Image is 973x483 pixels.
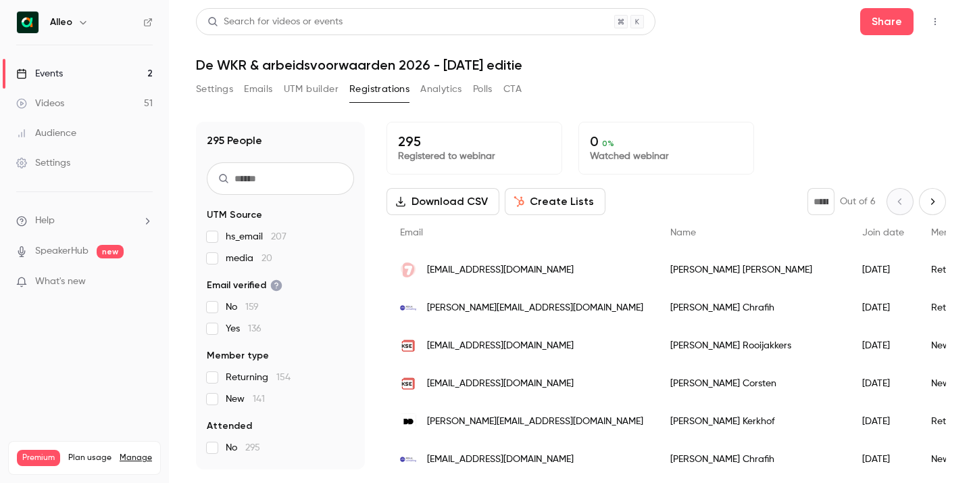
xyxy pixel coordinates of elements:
span: 20 [261,254,272,263]
a: Manage [120,453,152,463]
span: Views [207,468,233,482]
p: 295 [398,133,551,149]
span: [EMAIL_ADDRESS][DOMAIN_NAME] [427,263,574,277]
div: [DATE] [849,402,918,440]
span: [EMAIL_ADDRESS][DOMAIN_NAME] [427,339,574,353]
div: [DATE] [849,289,918,327]
img: dtchdigitals.com [400,413,416,430]
iframe: Noticeable Trigger [136,276,153,288]
button: Download CSV [386,188,499,215]
button: Registrations [349,78,409,100]
span: 0 % [602,139,614,148]
div: Events [16,67,63,80]
span: Premium [17,450,60,466]
button: Create Lists [505,188,605,215]
span: [EMAIL_ADDRESS][DOMAIN_NAME] [427,453,574,467]
span: [PERSON_NAME][EMAIL_ADDRESS][DOMAIN_NAME] [427,301,643,315]
div: [DATE] [849,251,918,289]
span: Returning [226,371,291,384]
img: 7people.team [400,262,416,278]
span: Email verified [207,279,282,292]
li: help-dropdown-opener [16,214,153,228]
span: 207 [271,232,286,241]
button: UTM builder [284,78,339,100]
img: rda-consulting.nl [400,451,416,467]
span: Yes [226,322,261,336]
div: [DATE] [849,365,918,402]
div: [DATE] [849,440,918,478]
span: Attended [207,419,252,433]
span: [EMAIL_ADDRESS][DOMAIN_NAME] [427,377,574,391]
div: Videos [16,97,64,110]
span: Email [400,228,423,237]
h1: 295 People [207,133,262,149]
p: 0 [590,133,743,149]
div: [PERSON_NAME] [PERSON_NAME] [657,251,849,289]
div: Settings [16,156,70,170]
div: [PERSON_NAME] Corsten [657,365,849,402]
a: SpeakerHub [35,244,89,258]
span: What's new [35,275,86,289]
div: [PERSON_NAME] Chrafih [657,289,849,327]
div: Search for videos or events [207,15,343,29]
img: kse.nl [400,338,416,354]
span: hs_email [226,230,286,244]
button: Next page [919,188,946,215]
div: [PERSON_NAME] Kerkhof [657,402,849,440]
span: New [226,392,265,406]
span: Plan usage [68,453,111,463]
span: UTM Source [207,208,262,222]
span: Join date [862,228,904,237]
span: 154 [276,373,291,382]
span: 141 [253,394,265,404]
span: 159 [245,302,259,312]
span: Name [670,228,696,237]
p: Registered to webinar [398,149,551,163]
span: Member type [207,349,269,363]
span: Help [35,214,55,228]
button: Analytics [420,78,462,100]
span: No [226,441,260,455]
span: 295 [245,443,260,453]
p: Out of 6 [840,195,876,208]
img: rda-consulting.nl [400,300,416,316]
h1: De WKR & arbeidsvoorwaarden 2026 - [DATE] editie [196,57,946,73]
h6: Alleo [50,16,72,29]
span: No [226,300,259,314]
p: Watched webinar [590,149,743,163]
button: Emails [244,78,272,100]
button: Share [860,8,914,35]
button: Settings [196,78,233,100]
div: Audience [16,127,76,140]
div: [PERSON_NAME] Rooijakkers [657,327,849,365]
span: new [97,245,124,258]
span: [PERSON_NAME][EMAIL_ADDRESS][DOMAIN_NAME] [427,415,643,429]
button: CTA [503,78,522,100]
div: [DATE] [849,327,918,365]
img: Alleo [17,11,39,33]
span: media [226,252,272,265]
img: kse.nl [400,375,416,392]
div: [PERSON_NAME] Chrafih [657,440,849,478]
button: Polls [473,78,493,100]
span: 136 [248,324,261,333]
